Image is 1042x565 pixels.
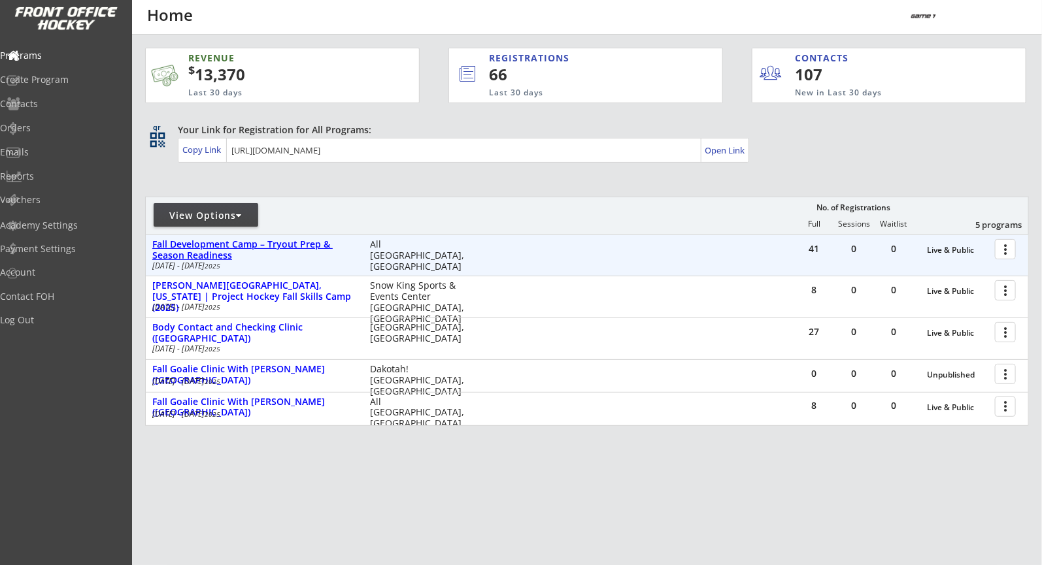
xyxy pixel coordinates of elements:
div: [DATE] - [DATE] [152,410,352,418]
div: 0 [834,285,873,295]
div: 0 [874,327,913,336]
div: Fall Development Camp – Tryout Prep & Season Readiness [152,239,356,261]
div: REVENUE [188,52,356,65]
div: Body Contact and Checking Clinic ([GEOGRAPHIC_DATA]) [152,322,356,344]
div: [PERSON_NAME][GEOGRAPHIC_DATA], [US_STATE] | Project Hockey Fall Skills Camp (2025) [152,280,356,313]
div: Live & Public [927,287,988,296]
div: 0 [874,244,913,253]
div: Unpublished [927,370,988,379]
div: No. of Registrations [813,203,894,212]
div: Live & Public [927,403,988,412]
div: CONTACTS [795,52,854,65]
div: New in Last 30 days [795,88,966,99]
div: [DATE] - [DATE] [152,345,352,353]
div: Fall Goalie Clinic With [PERSON_NAME] ([GEOGRAPHIC_DATA]) [152,396,356,419]
div: 27 [794,327,833,336]
div: Sessions [835,219,874,229]
div: 0 [834,244,873,253]
div: Snow King Sports & Events Center [GEOGRAPHIC_DATA], [GEOGRAPHIC_DATA] [370,280,473,324]
div: Live & Public [927,329,988,338]
em: 2025 [205,261,220,270]
div: All [GEOGRAPHIC_DATA], [GEOGRAPHIC_DATA] [370,239,473,272]
div: Waitlist [874,219,913,229]
a: Open Link [705,141,746,159]
em: 2025 [205,344,220,353]
em: 2025 [205,302,220,312]
div: 107 [795,63,875,86]
sup: $ [188,62,195,78]
button: more_vert [995,364,1016,384]
div: 0 [834,401,873,410]
div: Copy Link [182,144,224,155]
em: 2025 [205,410,220,419]
div: 5 programs [954,219,1022,231]
div: [DATE] - [DATE] [152,262,352,270]
div: Live & Public [927,246,988,255]
div: 66 [489,63,679,86]
div: Open Link [705,145,746,156]
div: [GEOGRAPHIC_DATA], [GEOGRAPHIC_DATA] [370,322,473,344]
div: [DATE] - [DATE] [152,378,352,385]
button: more_vert [995,396,1016,417]
div: Last 30 days [489,88,669,99]
button: qr_code [148,130,167,150]
div: 8 [794,401,833,410]
div: View Options [154,209,258,222]
div: 0 [794,369,833,378]
div: 0 [874,369,913,378]
button: more_vert [995,280,1016,300]
div: 13,370 [188,63,378,86]
div: 8 [794,285,833,295]
div: [DATE] - [DATE] [152,303,352,311]
div: Full [795,219,834,229]
div: 0 [834,369,873,378]
div: 0 [874,285,913,295]
div: Fall Goalie Clinic With [PERSON_NAME] ([GEOGRAPHIC_DATA]) [152,364,356,386]
div: qr [149,123,165,132]
div: Your Link for Registration for All Programs: [178,123,988,137]
div: Last 30 days [188,88,356,99]
div: 0 [834,327,873,336]
div: REGISTRATIONS [489,52,662,65]
div: 41 [794,244,833,253]
button: more_vert [995,239,1016,259]
button: more_vert [995,322,1016,342]
em: 2025 [205,377,220,386]
div: All [GEOGRAPHIC_DATA], [GEOGRAPHIC_DATA] [370,396,473,429]
div: 0 [874,401,913,410]
div: Dakotah! [GEOGRAPHIC_DATA], [GEOGRAPHIC_DATA] [370,364,473,396]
